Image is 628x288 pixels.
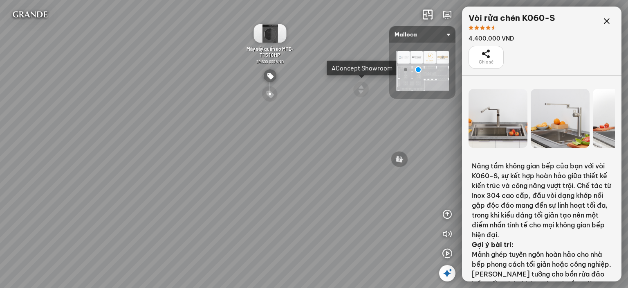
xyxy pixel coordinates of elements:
[332,64,392,72] div: AConcept Showroom
[472,240,514,249] strong: Gợi ý bài trí:
[479,59,493,66] span: Chia sẻ
[469,34,555,43] div: 4.400.000 VND
[469,13,555,23] div: Vòi rửa chén K060-S
[472,161,612,240] p: Nâng tầm không gian bếp của bạn với vòi K060-S, sự kết hợp hoàn hảo giữa thiết kế kiến trúc và cô...
[7,7,54,23] img: logo
[474,25,479,30] span: star
[263,69,276,82] img: type_price_tag_AGYDMGFED66.svg
[396,51,449,91] img: 00_KXHYH3JVN6E4.png
[469,25,473,30] span: star
[256,59,284,64] span: 24.500.000 VND
[472,249,612,269] li: Mảnh ghép tuyên ngôn hoàn hảo cho nhà bếp phong cách tối giản hoặc công nghiệp.
[491,25,496,30] span: star
[395,26,450,43] span: Malloca
[247,46,294,58] span: Máy sấy quần áo MTD-T1510HP
[486,25,491,30] span: star
[253,24,286,43] img: M_y_s_y_qu_n__o_YCLHMNG92ACD.gif
[480,25,485,30] span: star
